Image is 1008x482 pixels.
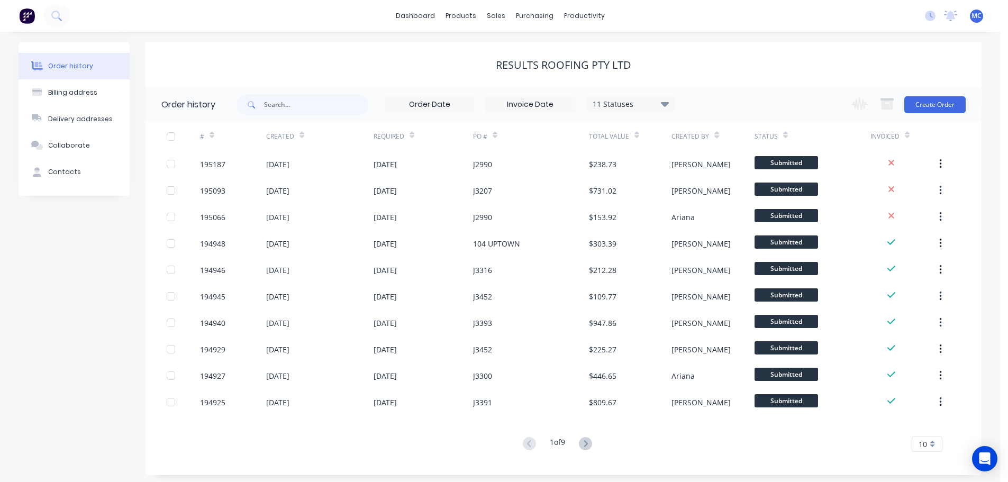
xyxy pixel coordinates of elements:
span: 10 [919,439,927,450]
div: 195093 [200,185,225,196]
div: [DATE] [266,344,289,355]
div: 194925 [200,397,225,408]
span: Submitted [755,262,818,275]
div: [PERSON_NAME] [671,265,731,276]
div: J3207 [473,185,492,196]
div: [PERSON_NAME] [671,344,731,355]
div: 194945 [200,291,225,302]
div: J3452 [473,291,492,302]
div: [PERSON_NAME] [671,238,731,249]
div: $238.73 [589,159,616,170]
span: Submitted [755,183,818,196]
div: [DATE] [266,265,289,276]
div: 195066 [200,212,225,223]
div: Invoiced [870,122,937,151]
div: J3393 [473,317,492,329]
div: 1 of 9 [550,436,565,452]
div: J2990 [473,212,492,223]
span: MC [971,11,982,21]
button: Collaborate [19,132,130,159]
div: $303.39 [589,238,616,249]
div: productivity [559,8,610,24]
div: 194940 [200,317,225,329]
div: [DATE] [374,344,397,355]
button: Order history [19,53,130,79]
span: Submitted [755,156,818,169]
div: Delivery addresses [48,114,113,124]
div: 104 UPTOWN [473,238,520,249]
div: [DATE] [374,212,397,223]
div: Created By [671,122,754,151]
div: Status [755,132,778,141]
div: [DATE] [374,291,397,302]
div: $225.27 [589,344,616,355]
div: Total Value [589,122,671,151]
div: [DATE] [374,159,397,170]
div: Status [755,122,870,151]
div: Invoiced [870,132,900,141]
div: purchasing [511,8,559,24]
input: Invoice Date [486,97,575,113]
div: Created [266,122,374,151]
div: 195187 [200,159,225,170]
button: Delivery addresses [19,106,130,132]
div: Contacts [48,167,81,177]
span: Submitted [755,235,818,249]
div: Open Intercom Messenger [972,446,997,471]
div: [DATE] [266,370,289,381]
div: Total Value [589,132,629,141]
div: $153.92 [589,212,616,223]
div: J3391 [473,397,492,408]
div: [DATE] [266,317,289,329]
div: Required [374,122,473,151]
div: [DATE] [266,291,289,302]
div: 194929 [200,344,225,355]
div: [PERSON_NAME] [671,291,731,302]
div: Ariana [671,370,695,381]
div: J2990 [473,159,492,170]
div: J3300 [473,370,492,381]
div: $212.28 [589,265,616,276]
div: [DATE] [374,265,397,276]
input: Search... [264,94,369,115]
div: Created [266,132,294,141]
span: Submitted [755,341,818,354]
button: Contacts [19,159,130,185]
img: Factory [19,8,35,24]
div: [DATE] [374,238,397,249]
div: PO # [473,122,589,151]
div: Order history [161,98,215,111]
div: J3316 [473,265,492,276]
div: sales [482,8,511,24]
span: Submitted [755,394,818,407]
div: $446.65 [589,370,616,381]
div: [DATE] [266,397,289,408]
div: [PERSON_NAME] [671,159,731,170]
div: products [440,8,482,24]
div: Created By [671,132,709,141]
div: Ariana [671,212,695,223]
div: 194927 [200,370,225,381]
div: 11 Statuses [586,98,675,110]
div: Results Roofing Pty Ltd [496,59,631,71]
div: [PERSON_NAME] [671,185,731,196]
div: PO # [473,132,487,141]
div: # [200,122,266,151]
button: Billing address [19,79,130,106]
div: [DATE] [266,159,289,170]
div: # [200,132,204,141]
div: [DATE] [374,185,397,196]
div: 194946 [200,265,225,276]
div: [DATE] [374,317,397,329]
div: [DATE] [374,397,397,408]
div: [DATE] [266,185,289,196]
div: $109.77 [589,291,616,302]
span: Submitted [755,288,818,302]
a: dashboard [391,8,440,24]
span: Submitted [755,315,818,328]
div: [DATE] [266,212,289,223]
div: [DATE] [266,238,289,249]
div: [PERSON_NAME] [671,397,731,408]
input: Order Date [385,97,474,113]
div: $947.86 [589,317,616,329]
